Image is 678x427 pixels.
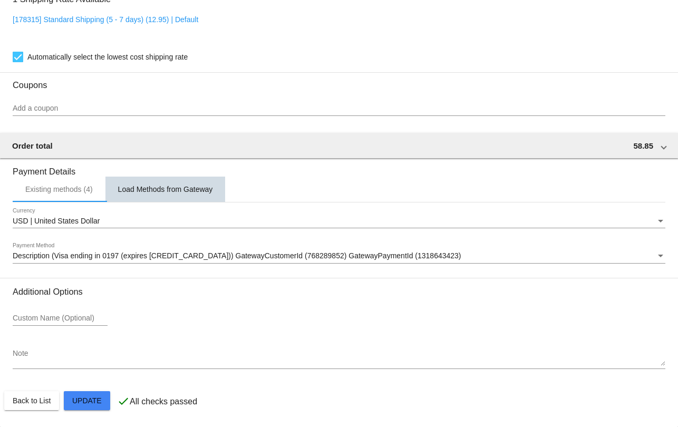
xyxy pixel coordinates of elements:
[13,396,51,405] span: Back to List
[13,217,665,226] mat-select: Currency
[13,104,665,113] input: Add a coupon
[64,391,110,410] button: Update
[4,391,59,410] button: Back to List
[13,72,665,90] h3: Coupons
[72,396,102,405] span: Update
[13,217,100,225] span: USD | United States Dollar
[27,51,188,63] span: Automatically select the lowest cost shipping rate
[13,159,665,177] h3: Payment Details
[117,395,130,407] mat-icon: check
[130,397,197,406] p: All checks passed
[118,185,213,193] div: Load Methods from Gateway
[13,287,665,297] h3: Additional Options
[633,141,653,150] span: 58.85
[13,15,198,24] a: [178315] Standard Shipping (5 - 7 days) (12.95) | Default
[12,141,53,150] span: Order total
[13,251,461,260] span: Description (Visa ending in 0197 (expires [CREDIT_CARD_DATA])) GatewayCustomerId (768289852) Gate...
[13,252,665,260] mat-select: Payment Method
[13,314,108,323] input: Custom Name (Optional)
[25,185,93,193] div: Existing methods (4)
